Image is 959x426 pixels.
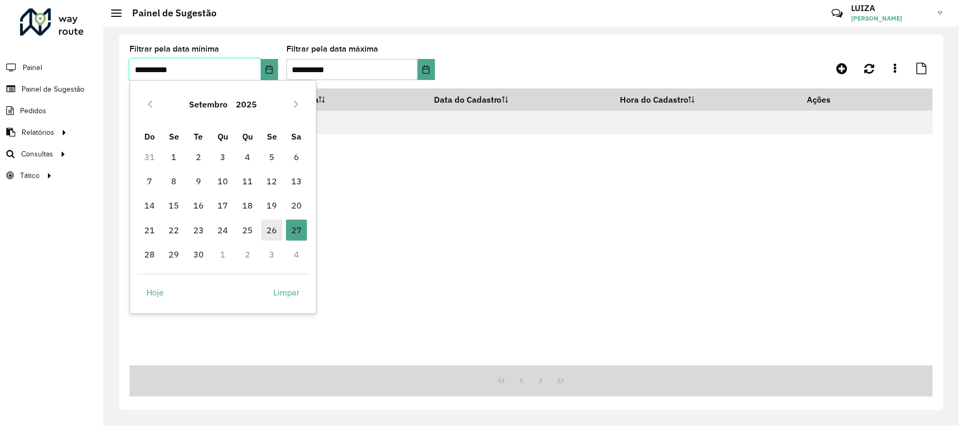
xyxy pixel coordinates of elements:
[260,218,284,242] td: 26
[235,218,260,242] td: 25
[162,242,186,266] td: 29
[211,144,235,169] td: 3
[612,88,799,111] th: Hora do Cadastro
[284,218,309,242] td: 27
[186,193,211,217] td: 16
[186,242,211,266] td: 30
[237,220,258,241] span: 25
[284,169,309,193] td: 13
[137,218,162,242] td: 21
[826,2,848,25] a: Contato Rápido
[22,127,54,138] span: Relatórios
[284,193,309,217] td: 20
[188,244,209,265] span: 30
[260,169,284,193] td: 12
[186,218,211,242] td: 23
[235,169,260,193] td: 11
[235,242,260,266] td: 2
[211,242,235,266] td: 1
[162,218,186,242] td: 22
[260,242,284,266] td: 3
[169,131,179,142] span: Se
[139,171,160,192] span: 7
[237,195,258,216] span: 18
[188,171,209,192] span: 9
[246,88,427,111] th: Data de Vigência
[261,195,282,216] span: 19
[186,144,211,169] td: 2
[261,220,282,241] span: 26
[288,96,304,113] button: Next Month
[162,193,186,217] td: 15
[235,193,260,217] td: 18
[284,242,309,266] td: 4
[211,169,235,193] td: 10
[286,220,307,241] span: 27
[188,146,209,167] span: 2
[237,171,258,192] span: 11
[212,195,233,216] span: 17
[130,111,933,134] td: Nenhum registro encontrado
[211,193,235,217] td: 17
[137,282,173,303] button: Hoje
[286,195,307,216] span: 20
[139,244,160,265] span: 28
[418,59,435,80] button: Choose Date
[163,171,184,192] span: 8
[163,146,184,167] span: 1
[261,171,282,192] span: 12
[22,84,84,95] span: Painel de Sugestão
[284,144,309,169] td: 6
[260,193,284,217] td: 19
[286,171,307,192] span: 13
[162,144,186,169] td: 1
[188,220,209,241] span: 23
[122,7,216,19] h2: Painel de Sugestão
[137,242,162,266] td: 28
[163,220,184,241] span: 22
[144,131,155,142] span: Do
[163,195,184,216] span: 15
[260,144,284,169] td: 5
[800,88,863,111] th: Ações
[286,43,378,55] label: Filtrar pela data máxima
[242,131,253,142] span: Qu
[137,193,162,217] td: 14
[137,144,162,169] td: 31
[146,286,164,299] span: Hoje
[137,169,162,193] td: 7
[194,131,203,142] span: Te
[162,169,186,193] td: 8
[212,171,233,192] span: 10
[211,218,235,242] td: 24
[261,59,278,80] button: Choose Date
[235,144,260,169] td: 4
[188,195,209,216] span: 16
[21,148,53,160] span: Consultas
[267,131,277,142] span: Se
[273,286,300,299] span: Limpar
[186,169,211,193] td: 9
[139,220,160,241] span: 21
[292,131,302,142] span: Sa
[217,131,228,142] span: Qu
[130,43,219,55] label: Filtrar pela data mínima
[427,88,612,111] th: Data do Cadastro
[851,14,930,23] span: [PERSON_NAME]
[23,62,42,73] span: Painel
[261,146,282,167] span: 5
[163,244,184,265] span: 29
[237,146,258,167] span: 4
[264,282,309,303] button: Limpar
[130,80,317,314] div: Choose Date
[212,146,233,167] span: 3
[20,105,46,116] span: Pedidos
[286,146,307,167] span: 6
[20,170,39,181] span: Tático
[212,220,233,241] span: 24
[232,92,261,117] button: Choose Year
[139,195,160,216] span: 14
[142,96,159,113] button: Previous Month
[185,92,232,117] button: Choose Month
[851,3,930,13] h3: LUIZA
